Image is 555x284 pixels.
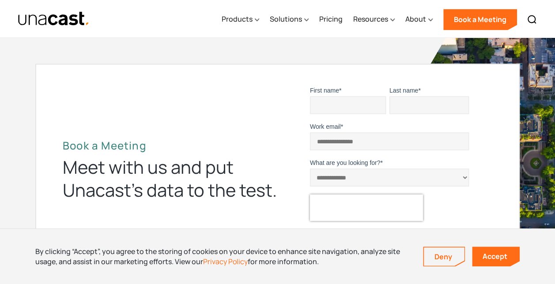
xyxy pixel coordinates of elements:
[353,1,395,37] div: Resources
[443,9,517,30] a: Book a Meeting
[270,1,309,37] div: Solutions
[405,1,433,37] div: About
[527,14,537,25] img: Search icon
[389,86,418,93] span: Last name
[18,11,90,26] a: home
[472,247,520,266] a: Accept
[270,14,302,24] div: Solutions
[310,123,341,130] span: Work email
[203,257,248,266] a: Privacy Policy
[310,194,423,220] iframe: reCAPTCHA
[424,247,464,266] a: Deny
[63,138,278,152] h2: Book a Meeting
[353,14,388,24] div: Resources
[310,159,381,166] span: What are you looking for?
[63,155,278,201] div: Meet with us and put Unacast’s data to the test.
[18,11,90,26] img: Unacast text logo
[222,1,259,37] div: Products
[405,14,426,24] div: About
[222,14,253,24] div: Products
[319,1,343,37] a: Pricing
[310,86,339,93] span: First name
[35,247,410,266] div: By clicking “Accept”, you agree to the storing of cookies on your device to enhance site navigati...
